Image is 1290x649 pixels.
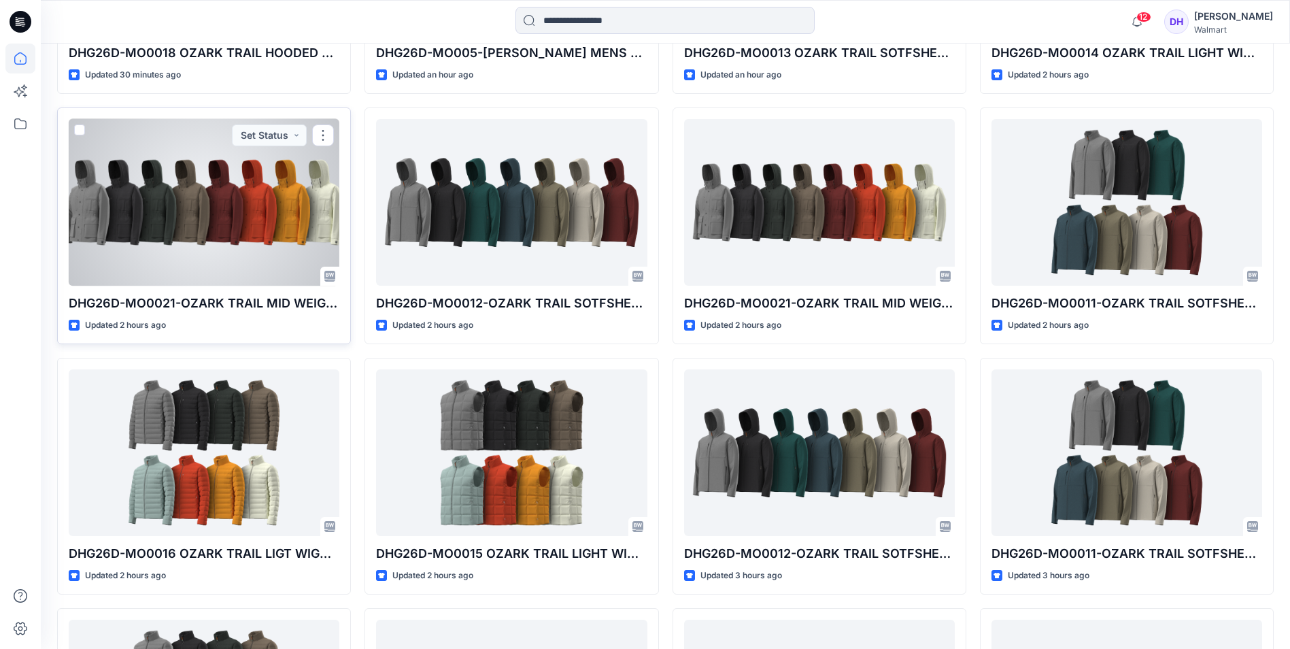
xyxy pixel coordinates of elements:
[376,369,647,536] a: DHG26D-MO0015 OZARK TRAIL LIGHT WIGHT PUFFER VEST OPT 2
[1194,24,1273,35] div: Walmart
[684,544,955,563] p: DHG26D-MO0012-OZARK TRAIL SOTFSHELL HOODED JACKET
[69,369,339,536] a: DHG26D-MO0016 OZARK TRAIL LIGT WIGHT PUFFER JACKET OPT 1
[991,294,1262,313] p: DHG26D-MO0011-OZARK TRAIL SOTFSHELL HOODED JACKET
[392,569,473,583] p: Updated 2 hours ago
[1008,68,1089,82] p: Updated 2 hours ago
[991,119,1262,286] a: DHG26D-MO0011-OZARK TRAIL SOTFSHELL HOODED JACKET
[392,318,473,333] p: Updated 2 hours ago
[69,44,339,63] p: DHG26D-MO0018 OZARK TRAIL HOODED PUFFER JACKET OPT 1
[700,569,782,583] p: Updated 3 hours ago
[376,119,647,286] a: DHG26D-MO0012-OZARK TRAIL SOTFSHELL HOODED JACKET
[1164,10,1189,34] div: DH
[991,369,1262,536] a: DHG26D-MO0011-OZARK TRAIL SOTFSHELL HOODED JACKET
[1008,569,1089,583] p: Updated 3 hours ago
[684,119,955,286] a: DHG26D-MO0021-OZARK TRAIL MID WEIGHT JACKET
[69,544,339,563] p: DHG26D-MO0016 OZARK TRAIL LIGT WIGHT PUFFER JACKET OPT 1
[684,44,955,63] p: DHG26D-MO0013 OZARK TRAIL SOTFSHELL VEST
[684,369,955,536] a: DHG26D-MO0012-OZARK TRAIL SOTFSHELL HOODED JACKET
[376,44,647,63] p: DHG26D-MO005-[PERSON_NAME] MENS HOODED SAFARI JACKET
[991,544,1262,563] p: DHG26D-MO0011-OZARK TRAIL SOTFSHELL HOODED JACKET
[69,119,339,286] a: DHG26D-MO0021-OZARK TRAIL MID WEIGHT JACKET
[1136,12,1151,22] span: 12
[85,318,166,333] p: Updated 2 hours ago
[1194,8,1273,24] div: [PERSON_NAME]
[700,318,781,333] p: Updated 2 hours ago
[700,68,781,82] p: Updated an hour ago
[1008,318,1089,333] p: Updated 2 hours ago
[991,44,1262,63] p: DHG26D-MO0014 OZARK TRAIL LIGHT WIGHT PUFFER VEST OPT 1
[376,294,647,313] p: DHG26D-MO0012-OZARK TRAIL SOTFSHELL HOODED JACKET
[684,294,955,313] p: DHG26D-MO0021-OZARK TRAIL MID WEIGHT JACKET
[85,68,181,82] p: Updated 30 minutes ago
[376,544,647,563] p: DHG26D-MO0015 OZARK TRAIL LIGHT WIGHT PUFFER VEST OPT 2
[392,68,473,82] p: Updated an hour ago
[85,569,166,583] p: Updated 2 hours ago
[69,294,339,313] p: DHG26D-MO0021-OZARK TRAIL MID WEIGHT JACKET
